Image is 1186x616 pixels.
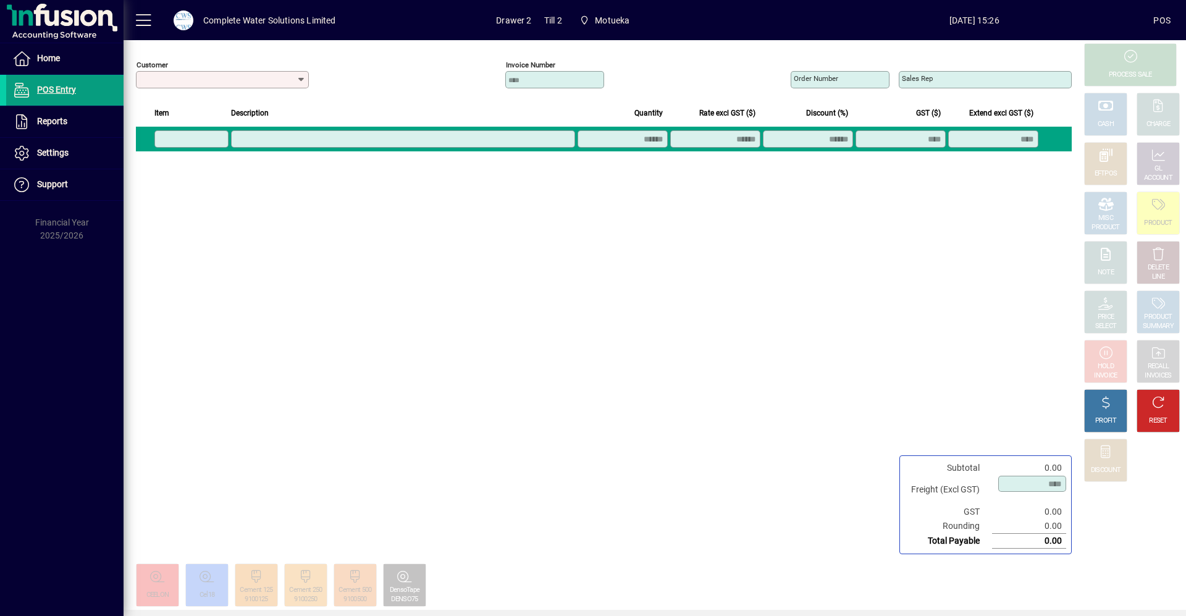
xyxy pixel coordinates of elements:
span: Discount (%) [806,106,848,120]
div: MISC [1098,214,1113,223]
span: Till 2 [544,11,562,30]
div: EFTPOS [1095,169,1117,179]
span: Motueka [574,9,635,32]
span: Item [154,106,169,120]
div: DELETE [1148,263,1169,272]
span: Description [231,106,269,120]
div: INVOICE [1094,371,1117,381]
a: Reports [6,106,124,137]
td: Subtotal [905,461,992,475]
span: Extend excl GST ($) [969,106,1033,120]
td: 0.00 [992,519,1066,534]
div: PRODUCT [1144,219,1172,228]
div: Cement 500 [339,586,371,595]
div: PRODUCT [1144,313,1172,322]
div: 9100125 [245,595,267,604]
a: Settings [6,138,124,169]
div: HOLD [1098,362,1114,371]
div: DensoTape [390,586,420,595]
button: Profile [164,9,203,32]
span: Settings [37,148,69,158]
div: 9100250 [294,595,317,604]
div: POS [1153,11,1171,30]
td: 0.00 [992,534,1066,549]
span: Reports [37,116,67,126]
div: CASH [1098,120,1114,129]
td: 0.00 [992,505,1066,519]
span: POS Entry [37,85,76,95]
div: DISCOUNT [1091,466,1121,475]
td: Freight (Excl GST) [905,475,992,505]
div: CHARGE [1146,120,1171,129]
span: Motueka [595,11,629,30]
div: 9100500 [343,595,366,604]
td: Total Payable [905,534,992,549]
mat-label: Order number [794,74,838,83]
span: Support [37,179,68,189]
div: PROCESS SALE [1109,70,1152,80]
div: Complete Water Solutions Limited [203,11,336,30]
div: GL [1154,164,1163,174]
mat-label: Customer [137,61,168,69]
div: PROFIT [1095,416,1116,426]
span: Quantity [634,106,663,120]
mat-label: Sales rep [902,74,933,83]
span: [DATE] 15:26 [795,11,1153,30]
a: Home [6,43,124,74]
div: NOTE [1098,268,1114,277]
mat-label: Invoice number [506,61,555,69]
div: LINE [1152,272,1164,282]
span: Drawer 2 [496,11,531,30]
span: GST ($) [916,106,941,120]
div: INVOICES [1145,371,1171,381]
div: PRICE [1098,313,1114,322]
div: Cel18 [200,591,215,600]
div: ACCOUNT [1144,174,1172,183]
div: RESET [1149,416,1167,426]
div: DENSO75 [391,595,418,604]
td: GST [905,505,992,519]
div: Cement 250 [289,586,322,595]
div: SUMMARY [1143,322,1174,331]
div: Cement 125 [240,586,272,595]
a: Support [6,169,124,200]
span: Rate excl GST ($) [699,106,755,120]
span: Home [37,53,60,63]
td: 0.00 [992,461,1066,475]
div: CEELON [146,591,169,600]
div: PRODUCT [1091,223,1119,232]
td: Rounding [905,519,992,534]
div: RECALL [1148,362,1169,371]
div: SELECT [1095,322,1117,331]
